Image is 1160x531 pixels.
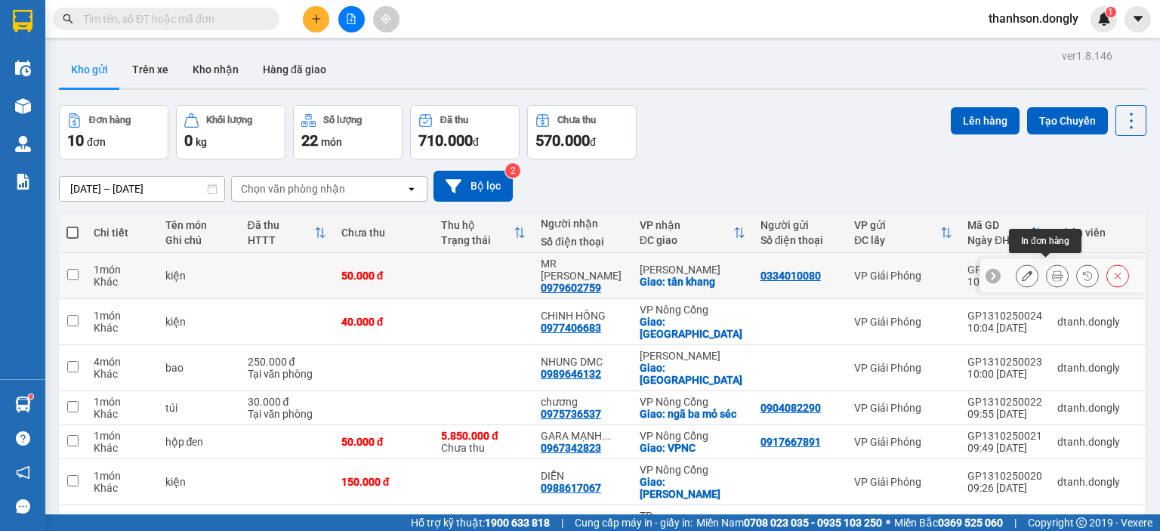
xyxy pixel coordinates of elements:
[640,234,733,246] div: ĐC giao
[410,105,520,159] button: Đã thu710.000đ
[967,356,1042,368] div: GP1310250023
[1014,514,1017,531] span: |
[165,316,233,328] div: kiện
[1076,517,1087,528] span: copyright
[134,78,224,94] span: GP1310250025
[696,514,882,531] span: Miền Nam
[94,408,150,420] div: Khác
[418,131,473,150] span: 710.000
[15,397,31,412] img: warehouse-icon
[854,270,952,282] div: VP Giải Phóng
[16,465,30,480] span: notification
[341,436,426,448] div: 50.000 đ
[59,105,168,159] button: Đơn hàng10đơn
[541,322,601,334] div: 0977406683
[886,520,890,526] span: ⚪️
[94,227,150,239] div: Chi tiết
[640,442,745,454] div: Giao: VPNC
[854,436,952,448] div: VP Giải Phóng
[206,115,252,125] div: Khối lượng
[13,10,32,32] img: logo-vxr
[43,64,124,97] span: SĐT XE 0867 585 938
[1057,476,1137,488] div: dtanh.dongly
[640,304,745,316] div: VP Nông Cống
[760,270,821,282] div: 0334010080
[561,514,563,531] span: |
[89,115,131,125] div: Đơn hàng
[441,430,526,454] div: Chưa thu
[640,396,745,408] div: VP Nông Cống
[323,115,362,125] div: Số lượng
[854,402,952,414] div: VP Giải Phóng
[541,258,625,282] div: MR CƯƠNG
[640,476,745,500] div: Giao: MINH NGHĨA
[248,234,314,246] div: HTTT
[1057,402,1137,414] div: dtanh.dongly
[967,396,1042,408] div: GP1310250022
[240,213,334,253] th: Toggle SortBy
[967,408,1042,420] div: 09:55 [DATE]
[1016,264,1038,287] div: Sửa đơn hàng
[1106,7,1116,17] sup: 1
[241,181,345,196] div: Chọn văn phòng nhận
[94,276,150,288] div: Khác
[575,514,693,531] span: Cung cấp máy in - giấy in:
[744,517,882,529] strong: 0708 023 035 - 0935 103 250
[165,234,233,246] div: Ghi chú
[1009,229,1081,253] div: In đơn hàng
[341,476,426,488] div: 150.000 đ
[165,219,233,231] div: Tên món
[303,6,329,32] button: plus
[15,136,31,152] img: warehouse-icon
[485,517,550,529] strong: 1900 633 818
[854,219,940,231] div: VP gửi
[1057,436,1137,448] div: dtanh.dongly
[541,396,625,408] div: chương
[15,60,31,76] img: warehouse-icon
[8,52,32,105] img: logo
[894,514,1003,531] span: Miền Bắc
[1027,107,1108,134] button: Tạo Chuyến
[854,316,952,328] div: VP Giải Phóng
[381,14,391,24] span: aim
[1057,316,1137,328] div: dtanh.dongly
[94,430,150,442] div: 1 món
[640,464,745,476] div: VP Nông Cống
[938,517,1003,529] strong: 0369 525 060
[967,234,1030,246] div: Ngày ĐH
[311,14,322,24] span: plus
[640,276,745,288] div: Giao: tân khang
[1097,12,1111,26] img: icon-new-feature
[632,213,753,253] th: Toggle SortBy
[1108,7,1113,17] span: 1
[541,310,625,322] div: CHINH HỒNG
[321,136,342,148] span: món
[760,234,839,246] div: Số điện thoại
[341,227,426,239] div: Chưa thu
[640,430,745,442] div: VP Nông Cống
[248,219,314,231] div: Đã thu
[967,264,1042,276] div: GP1310250025
[760,436,821,448] div: 0917667891
[541,408,601,420] div: 0975736537
[165,270,233,282] div: kiện
[63,14,73,24] span: search
[1125,6,1151,32] button: caret-down
[373,6,400,32] button: aim
[527,105,637,159] button: Chưa thu570.000đ
[165,402,233,414] div: túi
[165,476,233,488] div: kiện
[976,9,1091,28] span: thanhson.dongly
[176,105,285,159] button: Khối lượng0kg
[640,219,733,231] div: VP nhận
[433,171,513,202] button: Bộ lọc
[1057,227,1137,239] div: Nhân viên
[960,213,1050,253] th: Toggle SortBy
[847,213,960,253] th: Toggle SortBy
[1062,48,1112,64] div: ver 1.8.146
[640,408,745,420] div: Giao: ngã ba mỏ séc
[180,51,251,88] button: Kho nhận
[1057,362,1137,374] div: dtanh.dongly
[67,131,84,150] span: 10
[338,6,365,32] button: file-add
